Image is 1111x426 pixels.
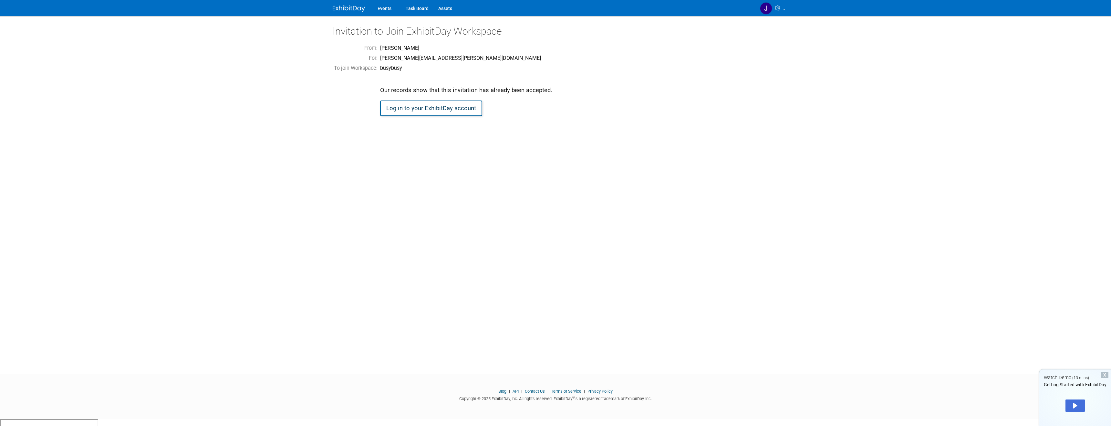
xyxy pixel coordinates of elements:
span: | [546,389,550,394]
td: [PERSON_NAME][EMAIL_ADDRESS][PERSON_NAME][DOMAIN_NAME] [379,53,554,63]
span: | [520,389,524,394]
a: Terms of Service [551,389,581,394]
img: ExhibitDay [333,5,365,12]
td: busybusy [379,63,554,73]
div: Play [1065,399,1085,412]
sup: ® [572,396,575,399]
span: | [582,389,587,394]
a: Log in to your ExhibitDay account [380,101,482,116]
td: For: [333,53,379,63]
div: Getting Started with ExhibitDay [1039,381,1111,388]
td: From: [333,43,379,53]
a: Privacy Policy [587,389,613,394]
h2: Invitation to Join ExhibitDay Workspace [333,26,778,37]
a: API [513,389,519,394]
div: Watch Demo [1039,374,1111,381]
td: [PERSON_NAME] [379,43,554,53]
a: Blog [498,389,506,394]
span: | [507,389,512,394]
div: Dismiss [1101,372,1108,378]
span: (13 mins) [1072,376,1089,380]
a: Contact Us [525,389,545,394]
div: Our records show that this invitation has already been accepted. [380,75,552,94]
img: Jacob Smiley [760,2,772,15]
td: To join Workspace: [333,63,379,73]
